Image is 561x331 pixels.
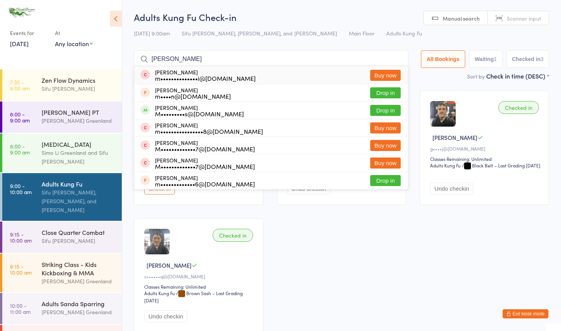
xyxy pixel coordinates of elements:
[432,133,477,141] span: [PERSON_NAME]
[370,105,401,116] button: Drop in
[155,69,256,81] div: [PERSON_NAME]
[503,309,548,318] button: Exit kiosk mode
[430,101,456,127] img: image1724456819.png
[144,283,255,290] div: Classes Remaining: Unlimited
[144,290,243,304] span: / Brown Sash – Last Grading [DATE]
[55,27,93,39] div: At
[486,72,549,80] div: Check in time (DESC)
[10,143,30,155] time: 8:00 - 9:00 am
[42,108,115,116] div: [PERSON_NAME] PT
[10,39,29,48] a: [DATE]
[10,79,30,91] time: 7:30 - 8:00 am
[467,72,485,80] label: Sort by
[42,180,115,188] div: Adults Kung Fu
[494,56,497,62] div: 1
[42,228,115,236] div: Close Quarter Combat
[182,29,337,37] span: Sifu [PERSON_NAME], [PERSON_NAME], and [PERSON_NAME]
[42,148,115,166] div: Simo Li Greenland and Sifu [PERSON_NAME]
[370,157,401,169] button: Buy now
[2,222,122,253] a: 9:15 -10:00 amClose Quarter CombatSifu [PERSON_NAME]
[8,6,36,19] img: Emerald Dragon Martial Arts Pty Ltd
[155,146,255,152] div: M•••••••••••••7@[DOMAIN_NAME]
[155,163,255,169] div: M•••••••••••••7@[DOMAIN_NAME]
[155,140,255,152] div: [PERSON_NAME]
[42,188,115,214] div: Sifu [PERSON_NAME], [PERSON_NAME], and [PERSON_NAME]
[42,76,115,84] div: Zen Flow Dynamics
[370,175,401,186] button: Drop in
[155,181,255,187] div: m•••••••••••••6@[DOMAIN_NAME]
[10,231,32,243] time: 9:15 - 10:00 am
[2,293,122,324] a: 10:00 -11:00 amAdults Sanda Sparring[PERSON_NAME] Greenland
[147,261,192,269] span: [PERSON_NAME]
[430,156,541,162] div: Classes Remaining: Unlimited
[144,273,255,280] div: c••••••q@[DOMAIN_NAME]
[42,299,115,308] div: Adults Sanda Sparring
[155,175,255,187] div: [PERSON_NAME]
[430,162,461,169] div: Adults Kung Fu
[42,84,115,93] div: Sifu [PERSON_NAME]
[144,229,170,254] img: image1724456847.png
[10,183,32,195] time: 9:00 - 10:00 am
[2,254,122,292] a: 9:15 -10:00 amStriking Class - Kids Kickboxing & MMA[PERSON_NAME] Greenland
[42,277,115,286] div: [PERSON_NAME] Greenland
[155,111,244,117] div: M•••••••••s@[DOMAIN_NAME]
[443,14,480,22] span: Manual search
[430,145,541,152] div: g••••j@[DOMAIN_NAME]
[430,183,473,194] button: Undo checkin
[421,50,465,68] button: All Bookings
[469,50,503,68] button: Waiting1
[10,111,30,123] time: 8:00 - 9:00 am
[2,173,122,221] a: 9:00 -10:00 amAdults Kung FuSifu [PERSON_NAME], [PERSON_NAME], and [PERSON_NAME]
[155,104,244,117] div: [PERSON_NAME]
[42,140,115,148] div: [MEDICAL_DATA]
[55,39,93,48] div: Any location
[42,116,115,125] div: [PERSON_NAME] Greenland
[134,11,549,23] h2: Adults Kung Fu Check-in
[42,236,115,245] div: Sifu [PERSON_NAME]
[155,122,263,134] div: [PERSON_NAME]
[42,308,115,317] div: [PERSON_NAME] Greenland
[155,157,255,169] div: [PERSON_NAME]
[10,263,32,275] time: 9:15 - 10:00 am
[213,229,253,242] div: Checked in
[42,260,115,277] div: Striking Class - Kids Kickboxing & MMA
[155,93,231,99] div: m••••n@[DOMAIN_NAME]
[134,50,408,68] input: Search
[2,133,122,172] a: 8:00 -9:00 am[MEDICAL_DATA]Simo Li Greenland and Sifu [PERSON_NAME]
[155,75,256,81] div: m••••••••••••••i@[DOMAIN_NAME]
[386,29,422,37] span: Adults Kung Fu
[540,56,543,62] div: 3
[370,140,401,151] button: Buy now
[370,122,401,133] button: Buy now
[134,29,170,37] span: [DATE] 9:00am
[155,128,263,134] div: m••••••••••••••••8@[DOMAIN_NAME]
[462,162,540,169] span: / Black Belt – Last Grading [DATE]
[349,29,374,37] span: Main Floor
[144,290,175,296] div: Adults Kung Fu
[2,69,122,101] a: 7:30 -8:00 amZen Flow DynamicsSifu [PERSON_NAME]
[370,70,401,81] button: Buy now
[506,50,550,68] button: Checked in3
[10,302,31,315] time: 10:00 - 11:00 am
[370,87,401,98] button: Drop in
[507,14,541,22] span: Scanner input
[144,310,187,322] button: Undo checkin
[2,101,122,133] a: 8:00 -9:00 am[PERSON_NAME] PT[PERSON_NAME] Greenland
[498,101,539,114] div: Checked in
[155,87,231,99] div: [PERSON_NAME]
[10,27,47,39] div: Events for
